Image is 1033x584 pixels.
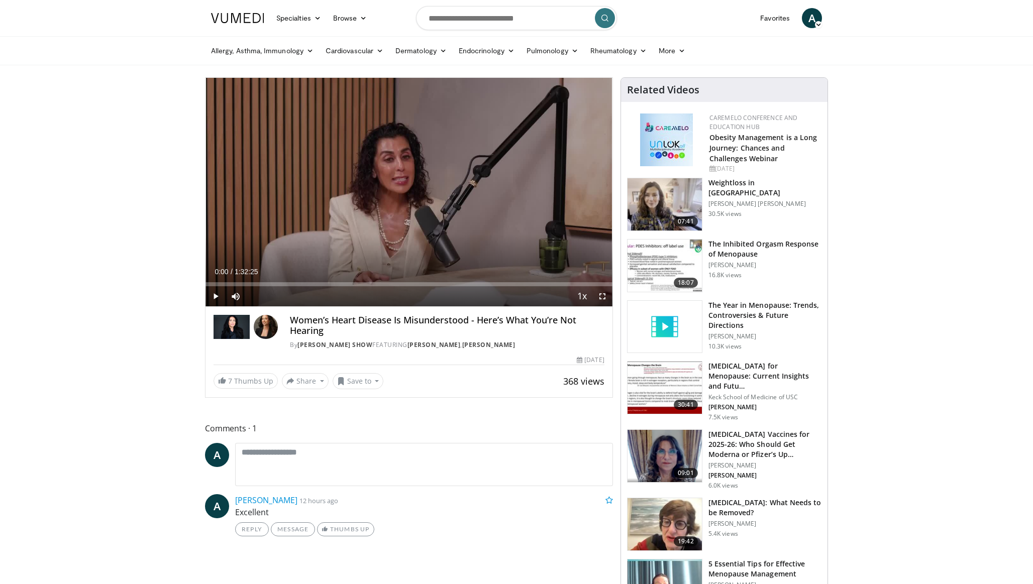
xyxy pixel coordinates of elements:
[584,41,653,61] a: Rheumatology
[708,300,821,330] h3: The Year in Menopause: Trends, Controversies & Future Directions
[327,8,373,28] a: Browse
[627,84,699,96] h4: Related Videos
[708,482,738,490] p: 6.0K views
[215,268,228,276] span: 0:00
[708,429,821,459] h3: [MEDICAL_DATA] Vaccines for 2025-26: Who Should Get Moderna or Pfizer’s Up…
[708,361,821,391] h3: [MEDICAL_DATA] for Menopause: Current Insights and Futu…
[521,41,584,61] a: Pulmonology
[416,6,617,30] input: Search topics, interventions
[333,373,384,389] button: Save to
[708,530,738,538] p: 5.4K views
[235,268,258,276] span: 1:32:25
[627,178,821,231] a: 07:41 Weightloss in [GEOGRAPHIC_DATA] [PERSON_NAME] [PERSON_NAME] 30.5K views
[205,422,613,435] span: Comments 1
[592,286,612,306] button: Fullscreen
[674,216,698,226] span: 07:41
[205,443,229,467] a: A
[708,332,821,340] p: [PERSON_NAME]
[674,400,698,410] span: 30:41
[226,286,246,306] button: Mute
[627,429,821,490] a: 09:01 [MEDICAL_DATA] Vaccines for 2025-26: Who Should Get Moderna or Pfizer’s Up… [PERSON_NAME] [...
[228,376,232,386] span: 7
[317,522,374,536] a: Thumbs Up
[709,113,798,131] a: CaReMeLO Conference and Education Hub
[320,41,389,61] a: Cardiovascular
[290,340,604,349] div: By FEATURING ,
[235,522,269,536] a: Reply
[211,13,264,23] img: VuMedi Logo
[640,113,693,166] img: 45df64a9-a6de-482c-8a90-ada250f7980c.png.150x105_q85_autocrop_double_scale_upscale_version-0.2.jpg
[389,41,453,61] a: Dermatology
[205,286,226,306] button: Play
[563,375,604,387] span: 368 views
[708,559,821,579] h3: 5 Essential Tips for Effective Menopause Management
[462,340,515,349] a: [PERSON_NAME]
[235,506,613,518] p: Excellent
[708,498,821,518] h3: [MEDICAL_DATA]: What Needs to be Removed?
[708,239,821,259] h3: The Inhibited Orgasm Response of Menopause
[708,261,821,269] p: [PERSON_NAME]
[708,210,742,218] p: 30.5K views
[214,315,250,339] img: Dr. Gabrielle Lyon Show
[214,373,278,389] a: 7 Thumbs Up
[205,41,320,61] a: Allergy, Asthma, Immunology
[205,494,229,518] a: A
[708,461,821,470] p: [PERSON_NAME]
[628,301,702,353] img: video_placeholder_short.svg
[235,495,297,506] a: [PERSON_NAME]
[708,472,821,480] p: [PERSON_NAME]
[627,239,821,292] a: 18:07 The Inhibited Orgasm Response of Menopause [PERSON_NAME] 16.8K views
[709,133,817,163] a: Obesity Management is a Long Journey: Chances and Challenges Webinar
[802,8,822,28] a: A
[270,8,327,28] a: Specialties
[205,282,612,286] div: Progress Bar
[254,315,278,339] img: Avatar
[205,78,612,307] video-js: Video Player
[572,286,592,306] button: Playback Rate
[628,362,702,414] img: 47271b8a-94f4-49c8-b914-2a3d3af03a9e.150x105_q85_crop-smart_upscale.jpg
[627,361,821,421] a: 30:41 [MEDICAL_DATA] for Menopause: Current Insights and Futu… Keck School of Medicine of USC [PE...
[674,278,698,288] span: 18:07
[627,300,821,354] a: The Year in Menopause: Trends, Controversies & Future Directions [PERSON_NAME] 10.3K views
[407,340,461,349] a: [PERSON_NAME]
[754,8,796,28] a: Favorites
[708,403,821,411] p: [PERSON_NAME]
[299,496,338,505] small: 12 hours ago
[271,522,315,536] a: Message
[628,498,702,550] img: 4d0a4bbe-a17a-46ab-a4ad-f5554927e0d3.150x105_q85_crop-smart_upscale.jpg
[290,315,604,336] h4: Women’s Heart Disease Is Misunderstood - Here’s What You’re Not Hearing
[708,393,821,401] p: Keck School of Medicine of USC
[282,373,329,389] button: Share
[708,200,821,208] p: [PERSON_NAME] [PERSON_NAME]
[653,41,691,61] a: More
[708,520,821,528] p: [PERSON_NAME]
[453,41,521,61] a: Endocrinology
[627,498,821,551] a: 19:42 [MEDICAL_DATA]: What Needs to be Removed? [PERSON_NAME] 5.4K views
[577,356,604,365] div: [DATE]
[297,340,372,349] a: [PERSON_NAME] Show
[708,178,821,198] h3: Weightloss in [GEOGRAPHIC_DATA]
[628,240,702,292] img: 283c0f17-5e2d-42ba-a87c-168d447cdba4.150x105_q85_crop-smart_upscale.jpg
[709,164,819,173] div: [DATE]
[628,178,702,230] img: 9983fed1-7565-45be-8934-aef1103ce6e2.150x105_q85_crop-smart_upscale.jpg
[674,536,698,546] span: 19:42
[708,271,742,279] p: 16.8K views
[708,413,738,421] p: 7.5K views
[628,430,702,482] img: 4e370bb1-17f0-4657-a42f-9b995da70d2f.png.150x105_q85_crop-smart_upscale.png
[674,468,698,478] span: 09:01
[708,342,742,351] p: 10.3K views
[231,268,233,276] span: /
